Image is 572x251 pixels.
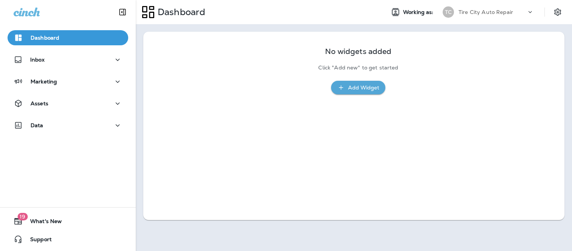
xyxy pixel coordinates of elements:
[31,100,48,106] p: Assets
[459,9,513,15] p: Tire City Auto Repair
[155,6,205,18] p: Dashboard
[318,65,398,71] p: Click "Add new" to get started
[23,218,62,227] span: What's New
[348,83,379,92] div: Add Widget
[112,5,133,20] button: Collapse Sidebar
[8,232,128,247] button: Support
[30,57,44,63] p: Inbox
[443,6,454,18] div: TC
[17,213,28,220] span: 19
[8,30,128,45] button: Dashboard
[31,79,57,85] p: Marketing
[8,96,128,111] button: Assets
[31,35,59,41] p: Dashboard
[8,214,128,229] button: 19What's New
[331,81,385,95] button: Add Widget
[551,5,564,19] button: Settings
[23,236,52,245] span: Support
[8,118,128,133] button: Data
[403,9,435,15] span: Working as:
[325,48,391,55] p: No widgets added
[8,74,128,89] button: Marketing
[31,122,43,128] p: Data
[8,52,128,67] button: Inbox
